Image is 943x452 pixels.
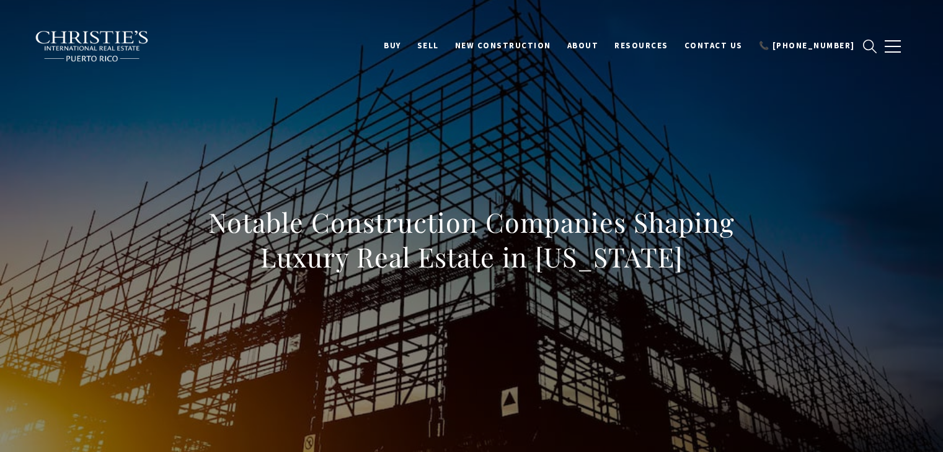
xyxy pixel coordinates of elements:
img: Christie's International Real Estate black text logo [35,30,150,63]
a: About [559,34,607,58]
span: 📞 [PHONE_NUMBER] [759,40,855,51]
a: New Construction [447,34,559,58]
h1: Notable Construction Companies Shaping Luxury Real Estate in [US_STATE] [198,205,745,274]
span: Contact Us [684,40,743,51]
a: 📞 [PHONE_NUMBER] [751,34,863,58]
a: SELL [409,34,447,58]
a: Resources [606,34,676,58]
a: BUY [376,34,409,58]
span: New Construction [455,40,551,51]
